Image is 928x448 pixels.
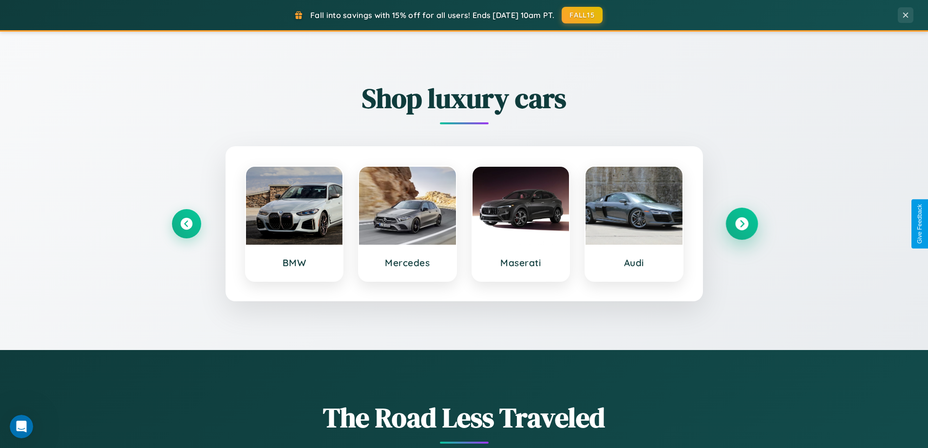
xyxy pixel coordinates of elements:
[256,257,333,269] h3: BMW
[10,415,33,438] iframe: Intercom live chat
[369,257,446,269] h3: Mercedes
[482,257,560,269] h3: Maserati
[172,399,757,436] h1: The Road Less Traveled
[595,257,673,269] h3: Audi
[562,7,603,23] button: FALL15
[172,79,757,117] h2: Shop luxury cars
[310,10,554,20] span: Fall into savings with 15% off for all users! Ends [DATE] 10am PT.
[916,204,923,244] div: Give Feedback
